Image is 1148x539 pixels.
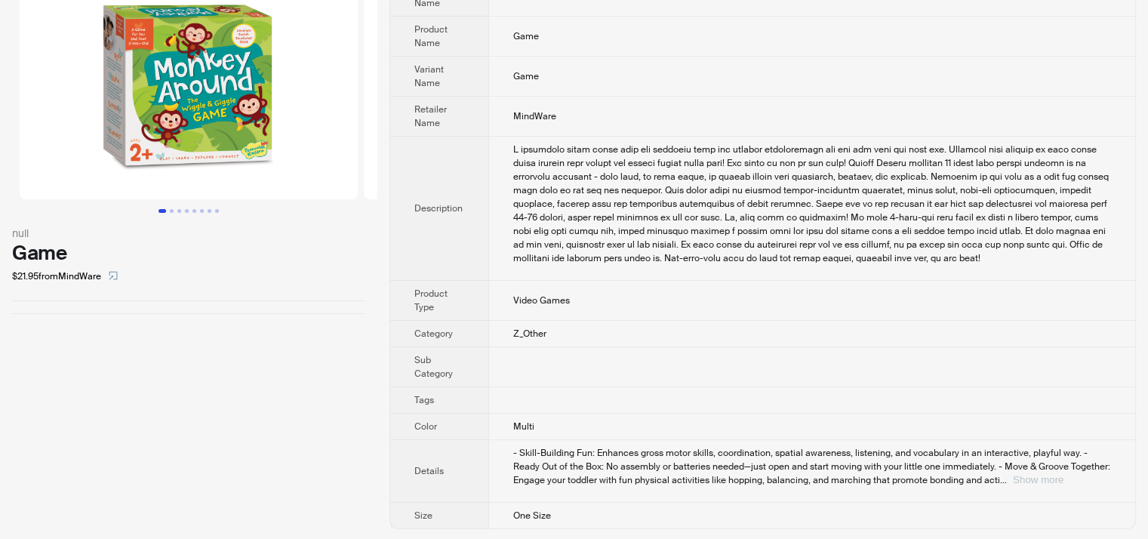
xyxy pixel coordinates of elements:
[513,328,546,340] span: Z_Other
[513,294,570,306] span: Video Games
[414,354,453,380] span: Sub Category
[159,209,166,213] button: Go to slide 1
[414,23,448,49] span: Product Name
[192,209,196,213] button: Go to slide 5
[200,209,204,213] button: Go to slide 6
[513,510,551,522] span: One Size
[109,271,118,280] span: select
[170,209,174,213] button: Go to slide 2
[414,202,463,214] span: Description
[12,242,365,264] div: Game
[177,209,181,213] button: Go to slide 3
[513,446,1111,487] div: - Skill-Building Fun: Enhances gross motor skills, coordination, spatial awareness, listening, an...
[414,288,448,313] span: Product Type
[1000,474,1007,486] span: ...
[12,264,365,288] div: $21.95 from MindWare
[513,30,539,42] span: Game
[1013,474,1063,485] button: Expand
[414,328,453,340] span: Category
[513,420,534,433] span: Multi
[12,225,365,242] div: null
[414,465,444,477] span: Details
[414,103,447,129] span: Retailer Name
[414,63,444,89] span: Variant Name
[185,209,189,213] button: Go to slide 4
[414,510,432,522] span: Size
[215,209,219,213] button: Go to slide 8
[208,209,211,213] button: Go to slide 7
[414,394,434,406] span: Tags
[414,420,437,433] span: Color
[513,143,1111,265] div: A wonderful first board game for children that was created specifically for you and your two year...
[513,447,1110,486] span: - Skill-Building Fun: Enhances gross motor skills, coordination, spatial awareness, listening, an...
[513,110,556,122] span: MindWare
[513,70,539,82] span: Game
